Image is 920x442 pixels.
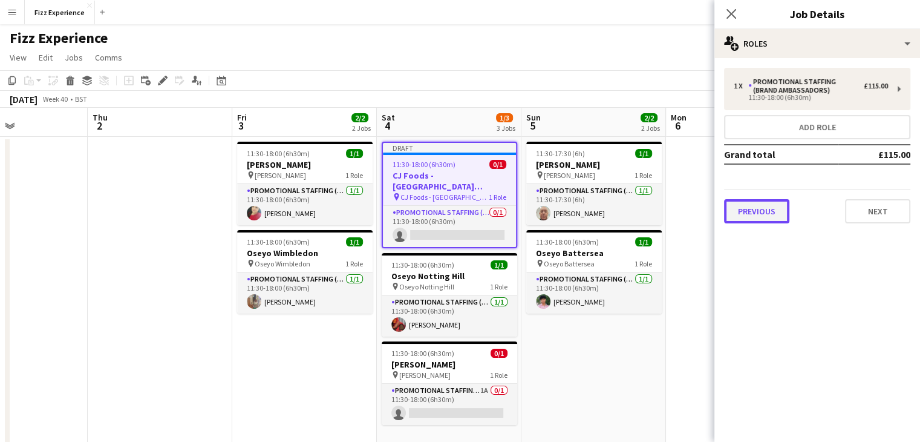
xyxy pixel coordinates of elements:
[382,271,517,282] h3: Oseyo Notting Hill
[235,119,247,133] span: 3
[490,282,507,291] span: 1 Role
[544,171,595,180] span: [PERSON_NAME]
[34,50,57,65] a: Edit
[734,94,888,101] div: 11:30-18:00 (6h30m)
[497,124,515,133] div: 3 Jobs
[255,171,306,180] span: [PERSON_NAME]
[237,142,373,225] app-job-card: 11:30-18:00 (6h30m)1/1[PERSON_NAME] [PERSON_NAME]1 RolePromotional Staffing (Brand Ambassadors)1/...
[641,124,660,133] div: 2 Jobs
[10,93,38,105] div: [DATE]
[635,237,652,246] span: 1/1
[351,113,368,122] span: 2/2
[714,29,920,58] div: Roles
[5,50,31,65] a: View
[635,149,652,158] span: 1/1
[526,272,662,314] app-card-role: Promotional Staffing (Brand Ambassadors)1/111:30-18:00 (6h30m)[PERSON_NAME]
[864,82,888,90] div: £115.00
[496,113,513,122] span: 1/3
[526,230,662,314] app-job-card: 11:30-18:00 (6h30m)1/1Oseyo Battersea Oseyo Battersea1 RolePromotional Staffing (Brand Ambassador...
[635,171,652,180] span: 1 Role
[380,119,395,133] span: 4
[382,112,395,123] span: Sat
[237,272,373,314] app-card-role: Promotional Staffing (Brand Ambassadors)1/111:30-18:00 (6h30m)[PERSON_NAME]
[255,259,310,268] span: Oseyo Wimbledon
[237,184,373,225] app-card-role: Promotional Staffing (Brand Ambassadors)1/111:30-18:00 (6h30m)[PERSON_NAME]
[65,52,83,63] span: Jobs
[90,50,127,65] a: Comms
[748,78,864,94] div: Promotional Staffing (Brand Ambassadors)
[490,371,507,380] span: 1 Role
[60,50,88,65] a: Jobs
[526,159,662,170] h3: [PERSON_NAME]
[93,112,108,123] span: Thu
[734,82,748,90] div: 1 x
[489,193,506,202] span: 1 Role
[391,349,454,358] span: 11:30-18:00 (6h30m)
[714,6,920,22] h3: Job Details
[10,29,108,47] h1: Fizz Experience
[536,237,599,246] span: 11:30-18:00 (6h30m)
[536,149,585,158] span: 11:30-17:30 (6h)
[247,149,310,158] span: 11:30-18:00 (6h30m)
[25,1,95,24] button: Fizz Experience
[382,384,517,425] app-card-role: Promotional Staffing (Brand Ambassadors)1A0/111:30-18:00 (6h30m)
[383,206,516,247] app-card-role: Promotional Staffing (Brand Ambassadors)0/111:30-18:00 (6h30m)
[393,160,455,169] span: 11:30-18:00 (6h30m)
[641,113,657,122] span: 2/2
[669,119,687,133] span: 6
[382,142,517,248] app-job-card: Draft11:30-18:00 (6h30m)0/1CJ Foods - [GEOGRAPHIC_DATA] [GEOGRAPHIC_DATA] CJ Foods - [GEOGRAPHIC_...
[345,171,363,180] span: 1 Role
[247,237,310,246] span: 11:30-18:00 (6h30m)
[544,259,595,268] span: Oseyo Battersea
[91,119,108,133] span: 2
[352,124,371,133] div: 2 Jobs
[39,52,53,63] span: Edit
[489,160,506,169] span: 0/1
[346,149,363,158] span: 1/1
[491,260,507,269] span: 1/1
[524,119,541,133] span: 5
[40,94,70,104] span: Week 40
[526,112,541,123] span: Sun
[671,112,687,123] span: Mon
[724,115,910,139] button: Add role
[845,199,910,223] button: Next
[382,253,517,337] app-job-card: 11:30-18:00 (6h30m)1/1Oseyo Notting Hill Oseyo Notting Hill1 RolePromotional Staffing (Brand Amba...
[346,237,363,246] span: 1/1
[838,145,910,164] td: £115.00
[382,295,517,337] app-card-role: Promotional Staffing (Brand Ambassadors)1/111:30-18:00 (6h30m)[PERSON_NAME]
[635,259,652,268] span: 1 Role
[526,248,662,259] h3: Oseyo Battersea
[400,193,489,202] span: CJ Foods - [GEOGRAPHIC_DATA] [GEOGRAPHIC_DATA]
[75,94,87,104] div: BST
[237,159,373,170] h3: [PERSON_NAME]
[383,170,516,192] h3: CJ Foods - [GEOGRAPHIC_DATA] [GEOGRAPHIC_DATA]
[237,230,373,314] app-job-card: 11:30-18:00 (6h30m)1/1Oseyo Wimbledon Oseyo Wimbledon1 RolePromotional Staffing (Brand Ambassador...
[526,184,662,225] app-card-role: Promotional Staffing (Brand Ambassadors)1/111:30-17:30 (6h)[PERSON_NAME]
[491,349,507,358] span: 0/1
[724,145,838,164] td: Grand total
[382,359,517,370] h3: [PERSON_NAME]
[399,371,451,380] span: [PERSON_NAME]
[391,260,454,269] span: 11:30-18:00 (6h30m)
[237,248,373,259] h3: Oseyo Wimbledon
[345,259,363,268] span: 1 Role
[95,52,122,63] span: Comms
[382,341,517,425] app-job-card: 11:30-18:00 (6h30m)0/1[PERSON_NAME] [PERSON_NAME]1 RolePromotional Staffing (Brand Ambassadors)1A...
[724,199,789,223] button: Previous
[399,282,454,291] span: Oseyo Notting Hill
[383,143,516,153] div: Draft
[237,112,247,123] span: Fri
[10,52,27,63] span: View
[526,142,662,225] app-job-card: 11:30-17:30 (6h)1/1[PERSON_NAME] [PERSON_NAME]1 RolePromotional Staffing (Brand Ambassadors)1/111...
